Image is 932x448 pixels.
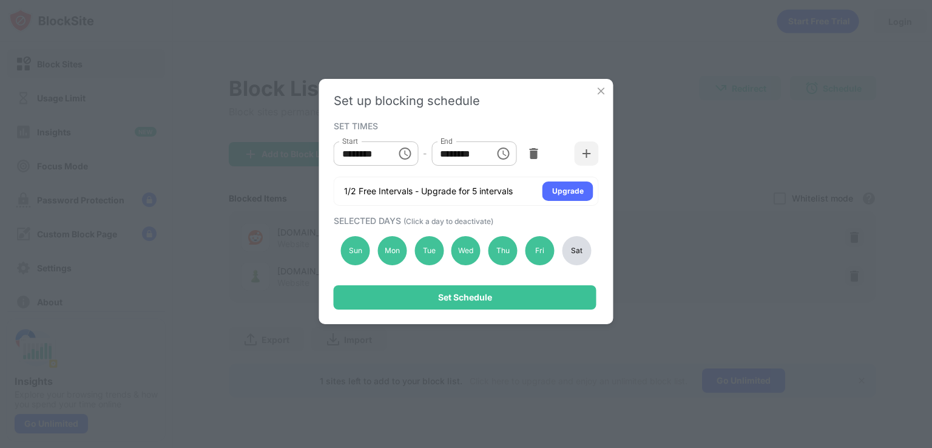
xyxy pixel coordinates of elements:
[334,216,596,226] div: SELECTED DAYS
[440,136,453,146] label: End
[393,141,417,166] button: Choose time, selected time is 9:00 AM
[404,217,493,226] span: (Click a day to deactivate)
[451,236,481,265] div: Wed
[334,93,599,108] div: Set up blocking schedule
[491,141,515,166] button: Choose time, selected time is 11:00 PM
[334,121,596,131] div: SET TIMES
[342,136,358,146] label: Start
[341,236,370,265] div: Sun
[414,236,444,265] div: Tue
[377,236,407,265] div: Mon
[423,147,427,160] div: -
[488,236,518,265] div: Thu
[595,85,607,97] img: x-button.svg
[438,293,492,302] div: Set Schedule
[562,236,591,265] div: Sat
[344,185,513,197] div: 1/2 Free Intervals - Upgrade for 5 intervals
[552,185,584,197] div: Upgrade
[525,236,555,265] div: Fri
